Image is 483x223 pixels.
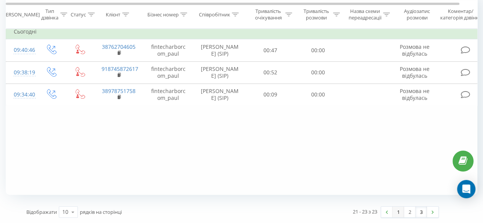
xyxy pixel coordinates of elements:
[102,43,136,50] a: 38762704605
[400,87,430,101] span: Розмова не відбулась
[438,8,483,21] div: Коментар/категорія дзвінка
[247,39,294,61] td: 00:47
[14,65,29,80] div: 09:38:19
[102,87,136,95] a: 38978751758
[1,11,40,18] div: [PERSON_NAME]
[144,39,193,61] td: fintecharborcom_paul
[353,208,377,215] div: 21 - 23 з 23
[294,39,342,61] td: 00:00
[393,207,404,217] a: 1
[398,8,435,21] div: Аудіозапис розмови
[62,208,68,216] div: 10
[26,209,57,215] span: Відображати
[193,83,247,106] td: [PERSON_NAME] (SIP)
[80,209,122,215] span: рядків на сторінці
[41,8,58,21] div: Тип дзвінка
[294,83,342,106] td: 00:00
[404,207,415,217] a: 2
[14,87,29,102] div: 09:34:40
[400,43,430,57] span: Розмова не відбулась
[14,43,29,58] div: 09:40:46
[348,8,381,21] div: Назва схеми переадресації
[400,65,430,79] span: Розмова не відбулась
[301,8,331,21] div: Тривалість розмови
[294,61,342,83] td: 00:00
[106,11,120,18] div: Клієнт
[253,8,283,21] div: Тривалість очікування
[415,207,427,217] a: 3
[71,11,86,18] div: Статус
[144,83,193,106] td: fintecharborcom_paul
[144,61,193,83] td: fintecharborcom_paul
[193,61,247,83] td: [PERSON_NAME] (SIP)
[457,180,475,198] div: Open Intercom Messenger
[193,39,247,61] td: [PERSON_NAME] (SIP)
[247,83,294,106] td: 00:09
[199,11,230,18] div: Співробітник
[247,61,294,83] td: 00:52
[102,65,138,72] a: 918745872617
[147,11,178,18] div: Бізнес номер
